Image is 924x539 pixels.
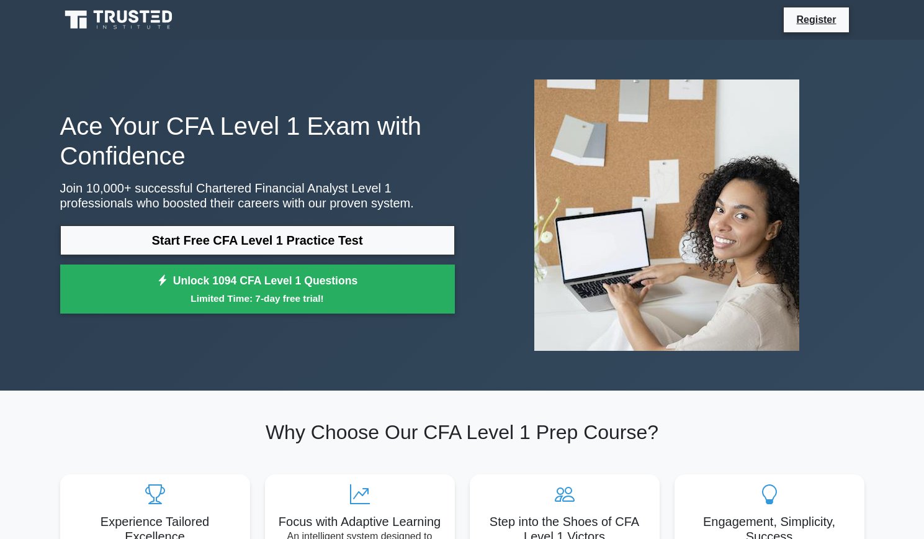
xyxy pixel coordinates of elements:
a: Start Free CFA Level 1 Practice Test [60,225,455,255]
a: Unlock 1094 CFA Level 1 QuestionsLimited Time: 7-day free trial! [60,265,455,314]
h5: Focus with Adaptive Learning [275,514,445,529]
h2: Why Choose Our CFA Level 1 Prep Course? [60,420,864,444]
small: Limited Time: 7-day free trial! [76,291,439,306]
a: Register [789,12,843,27]
h1: Ace Your CFA Level 1 Exam with Confidence [60,111,455,171]
p: Join 10,000+ successful Chartered Financial Analyst Level 1 professionals who boosted their caree... [60,181,455,211]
